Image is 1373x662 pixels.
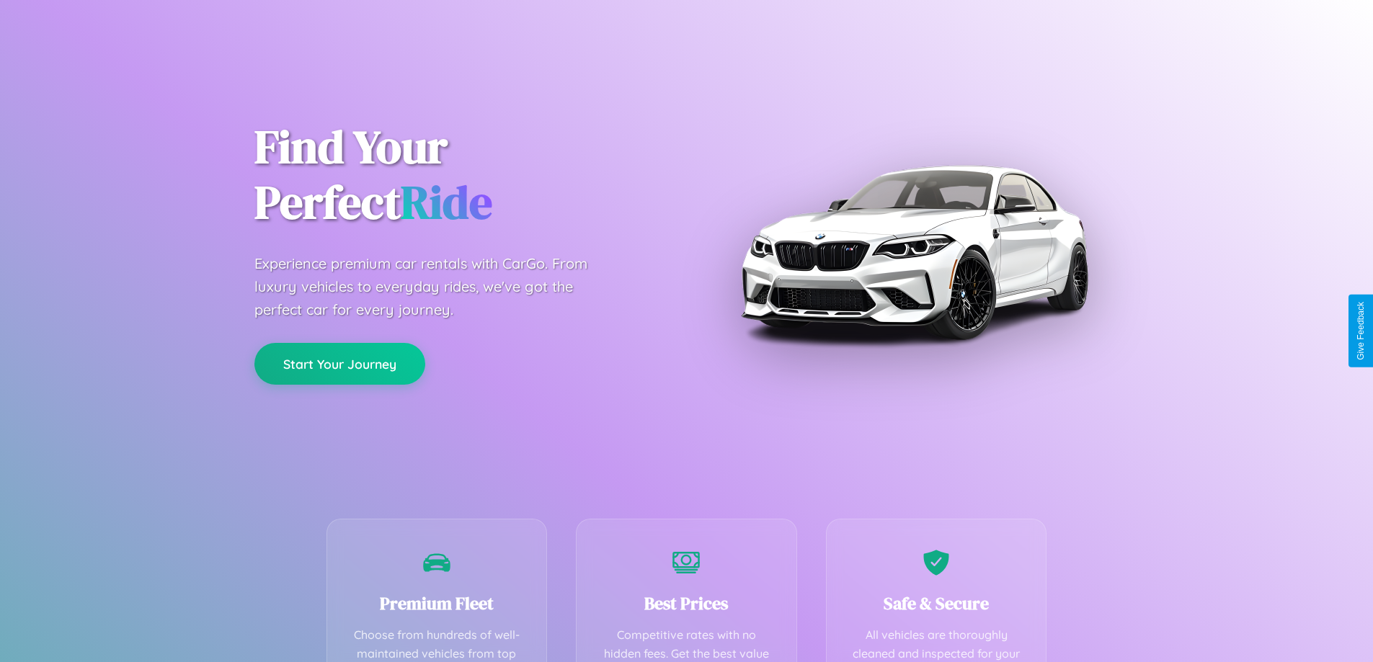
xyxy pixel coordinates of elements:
p: Experience premium car rentals with CarGo. From luxury vehicles to everyday rides, we've got the ... [254,252,615,321]
h1: Find Your Perfect [254,120,665,231]
h3: Safe & Secure [848,591,1025,615]
img: Premium BMW car rental vehicle [734,72,1094,432]
h3: Best Prices [598,591,775,615]
button: Start Your Journey [254,343,425,385]
span: Ride [401,171,492,233]
h3: Premium Fleet [349,591,525,615]
div: Give Feedback [1356,302,1366,360]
